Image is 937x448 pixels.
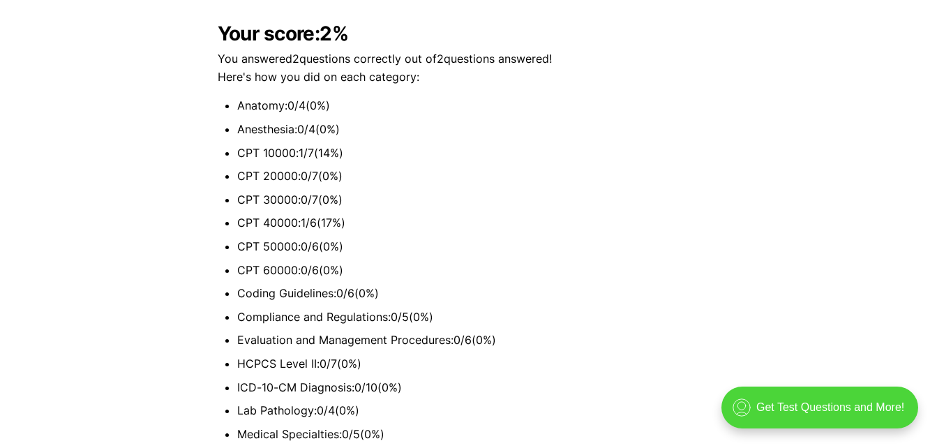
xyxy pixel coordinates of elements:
[237,144,720,163] li: CPT 10000 : 1 / 7 ( 14 %)
[218,50,720,68] p: You answered 2 questions correctly out of 2 questions answered!
[237,238,720,256] li: CPT 50000 : 0 / 6 ( 0 %)
[218,68,720,87] p: Here's how you did on each category:
[237,214,720,232] li: CPT 40000 : 1 / 6 ( 17 %)
[237,426,720,444] li: Medical Specialties : 0 / 5 ( 0 %)
[237,355,720,373] li: HCPCS Level II : 0 / 7 ( 0 %)
[237,191,720,209] li: CPT 30000 : 0 / 7 ( 0 %)
[237,331,720,350] li: Evaluation and Management Procedures : 0 / 6 ( 0 %)
[237,402,720,420] li: Lab Pathology : 0 / 4 ( 0 %)
[320,22,348,45] b: 2 %
[237,97,720,115] li: Anatomy : 0 / 4 ( 0 %)
[237,121,720,139] li: Anesthesia : 0 / 4 ( 0 %)
[237,308,720,327] li: Compliance and Regulations : 0 / 5 ( 0 %)
[237,262,720,280] li: CPT 60000 : 0 / 6 ( 0 %)
[237,379,720,397] li: ICD-10-CM Diagnosis : 0 / 10 ( 0 %)
[710,380,937,448] iframe: portal-trigger
[218,22,720,45] h2: Your score:
[237,285,720,303] li: Coding Guidelines : 0 / 6 ( 0 %)
[237,167,720,186] li: CPT 20000 : 0 / 7 ( 0 %)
